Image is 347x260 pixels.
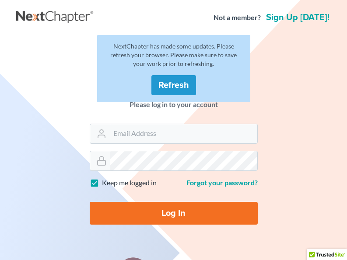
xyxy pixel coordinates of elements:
[214,13,261,23] strong: Not a member?
[186,178,258,187] a: Forgot your password?
[264,13,331,22] a: Sign up [DATE]!
[90,202,258,225] input: Log In
[90,77,258,96] h1: Welcome Back!
[151,75,196,95] button: Refresh
[102,178,157,188] label: Keep me logged in
[90,100,258,110] p: Please log in to your account
[110,42,237,67] span: NextChapter has made some updates. Please refresh your browser. Please make sure to save your wor...
[110,124,257,143] input: Email Address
